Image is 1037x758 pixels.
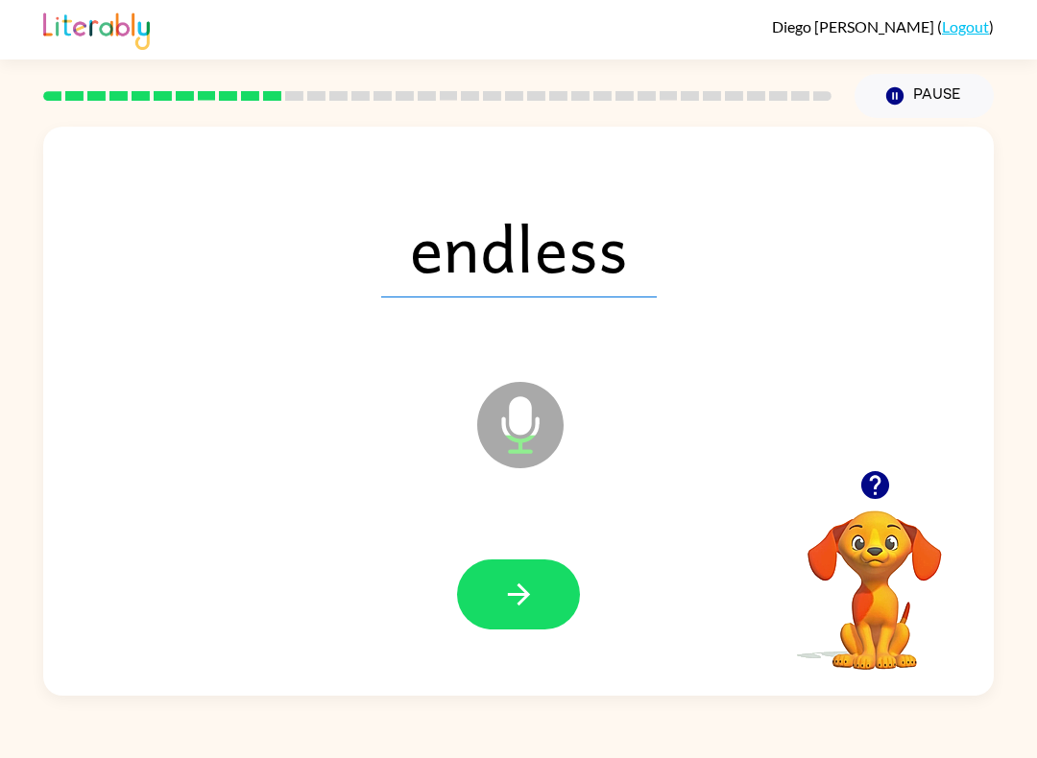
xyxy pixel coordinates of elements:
video: Your browser must support playing .mp4 files to use Literably. Please try using another browser. [779,481,971,673]
span: endless [381,198,657,297]
button: Pause [855,74,994,118]
span: Diego [PERSON_NAME] [772,17,937,36]
img: Literably [43,8,150,50]
a: Logout [942,17,989,36]
div: ( ) [772,17,994,36]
